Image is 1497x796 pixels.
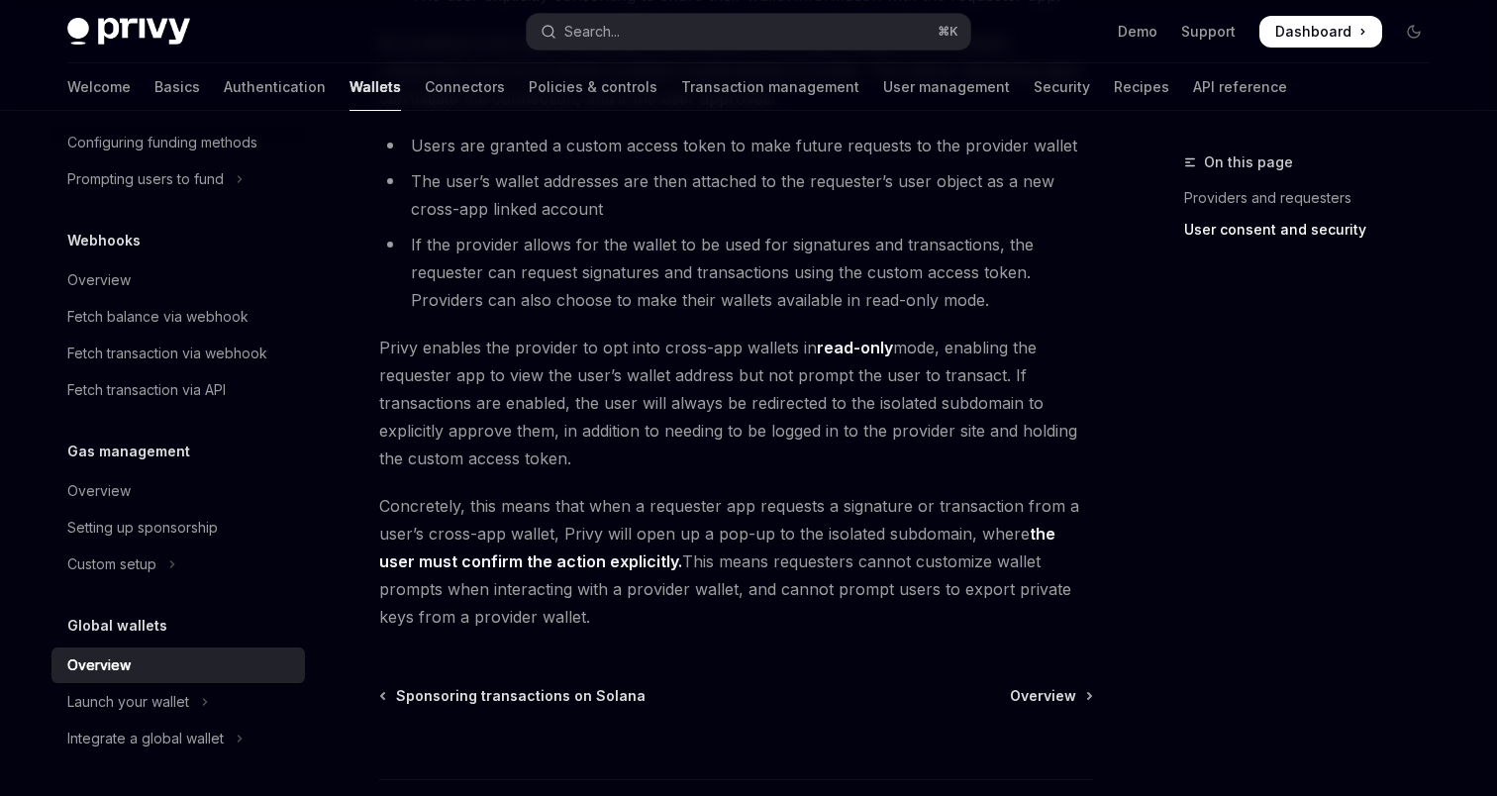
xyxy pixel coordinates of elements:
a: Fetch transaction via API [51,372,305,408]
span: Dashboard [1275,22,1351,42]
span: Concretely, this means that when a requester app requests a signature or transaction from a user’... [379,492,1093,631]
li: Users are granted a custom access token to make future requests to the provider wallet [379,132,1093,159]
a: Wallets [349,63,401,111]
a: User consent and security [1184,214,1446,246]
button: Open search [527,14,970,50]
a: Setting up sponsorship [51,510,305,546]
a: Overview [51,473,305,509]
li: The user’s wallet addresses are then attached to the requester’s user object as a new cross-app l... [379,167,1093,223]
a: Support [1181,22,1236,42]
a: Fetch balance via webhook [51,299,305,335]
a: Sponsoring transactions on Solana [381,686,646,706]
div: Overview [67,653,131,677]
a: Basics [154,63,200,111]
div: Overview [67,479,131,503]
div: Setting up sponsorship [67,516,218,540]
a: Fetch transaction via webhook [51,336,305,371]
a: Overview [51,262,305,298]
div: Custom setup [67,552,156,576]
h5: Global wallets [67,614,167,638]
span: Overview [1010,686,1076,706]
button: Toggle Prompting users to fund section [51,161,305,197]
span: Privy enables the provider to opt into cross-app wallets in mode, enabling the requester app to v... [379,334,1093,472]
div: Integrate a global wallet [67,727,224,750]
img: dark logo [67,18,190,46]
a: Connectors [425,63,505,111]
a: Authentication [224,63,326,111]
h5: Gas management [67,440,190,463]
a: Configuring funding methods [51,125,305,160]
div: Configuring funding methods [67,131,257,154]
div: Overview [67,268,131,292]
div: Prompting users to fund [67,167,224,191]
h5: Webhooks [67,229,141,252]
div: Launch your wallet [67,690,189,714]
div: Search... [564,20,620,44]
a: Overview [1010,686,1091,706]
a: Recipes [1114,63,1169,111]
button: Toggle Custom setup section [51,547,305,582]
div: Fetch balance via webhook [67,305,249,329]
a: Security [1034,63,1090,111]
div: Fetch transaction via API [67,378,226,402]
span: On this page [1204,150,1293,174]
a: Overview [51,647,305,683]
a: Providers and requesters [1184,182,1446,214]
a: Policies & controls [529,63,657,111]
a: Dashboard [1259,16,1382,48]
span: Sponsoring transactions on Solana [396,686,646,706]
strong: the user must confirm the action explicitly. [379,524,1055,571]
a: Demo [1118,22,1157,42]
a: API reference [1193,63,1287,111]
span: ⌘ K [938,24,958,40]
a: Welcome [67,63,131,111]
strong: read-only [817,338,893,357]
button: Toggle dark mode [1398,16,1430,48]
li: If the provider allows for the wallet to be used for signatures and transactions, the requester c... [379,231,1093,314]
button: Toggle Integrate a global wallet section [51,721,305,756]
a: Transaction management [681,63,859,111]
a: User management [883,63,1010,111]
div: Fetch transaction via webhook [67,342,267,365]
button: Toggle Launch your wallet section [51,684,305,720]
